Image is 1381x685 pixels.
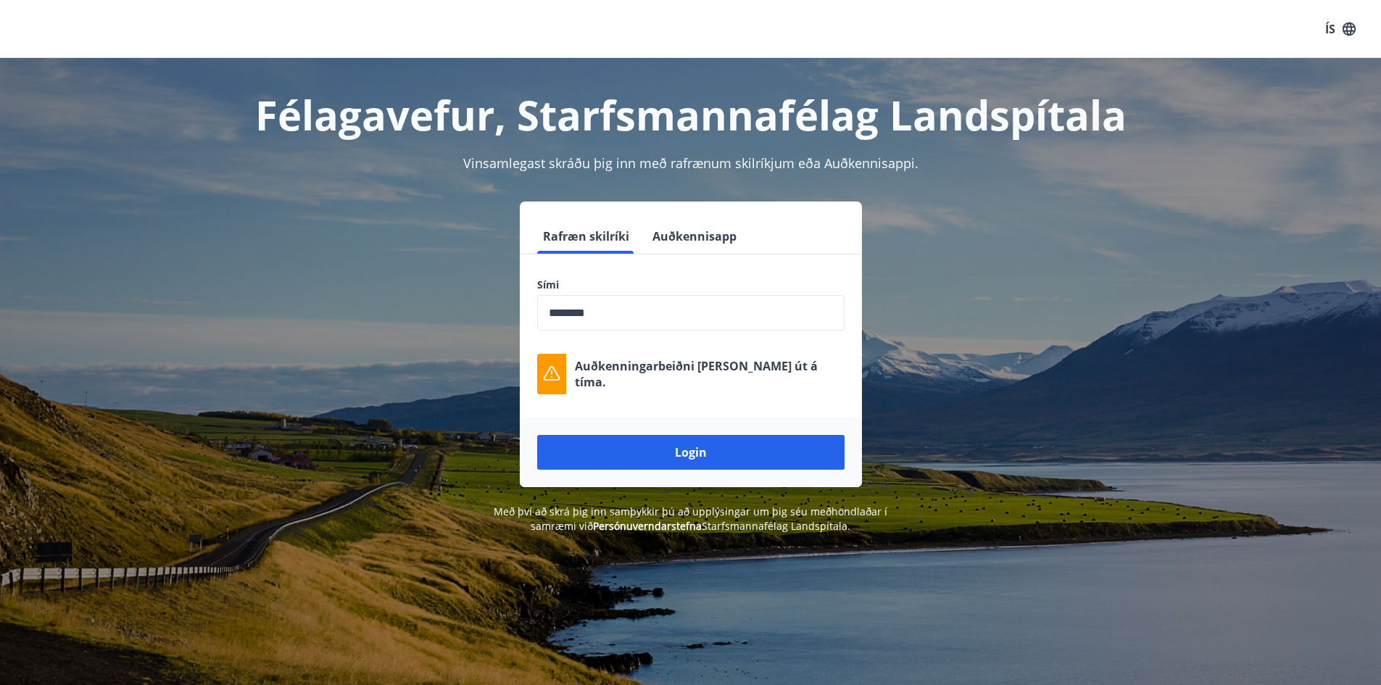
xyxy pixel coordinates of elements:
[647,219,742,254] button: Auðkennisapp
[186,87,1195,142] h1: Félagavefur, Starfsmannafélag Landspítala
[537,278,845,292] label: Sími
[1317,16,1364,42] button: ÍS
[537,435,845,470] button: Login
[463,154,918,172] span: Vinsamlegast skráðu þig inn með rafrænum skilríkjum eða Auðkennisappi.
[494,505,887,533] span: Með því að skrá þig inn samþykkir þú að upplýsingar um þig séu meðhöndlaðar í samræmi við Starfsm...
[537,219,635,254] button: Rafræn skilríki
[593,519,702,533] a: Persónuverndarstefna
[575,358,845,390] p: Auðkenningarbeiðni [PERSON_NAME] út á tíma.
